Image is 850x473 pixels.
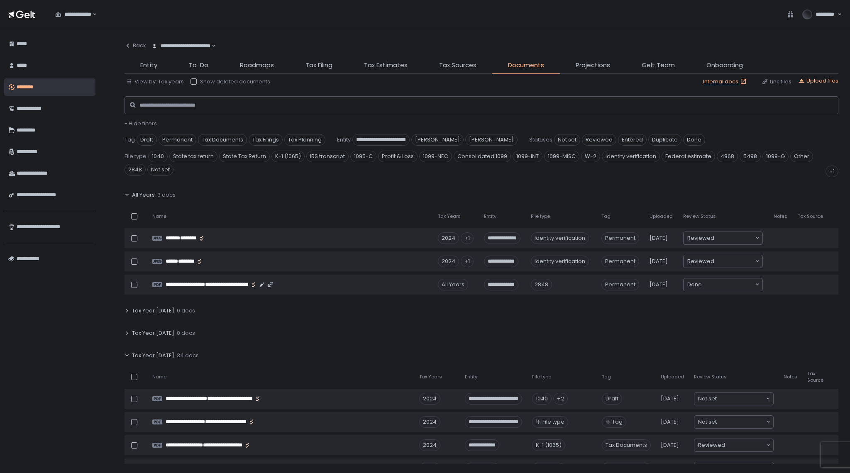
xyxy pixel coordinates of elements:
div: 1040 [532,393,552,405]
span: Roadmaps [240,61,274,70]
span: 3 docs [157,191,176,199]
span: Review Status [694,374,727,380]
span: [DATE] [650,258,668,265]
input: Search for option [714,234,755,242]
span: [DATE] [650,234,668,242]
div: 2024 [419,416,440,428]
span: Not set [554,134,580,146]
span: State tax return [169,151,217,162]
div: Back [125,42,146,49]
span: - Hide filters [125,119,157,127]
span: 1099-INT [513,151,542,162]
span: IRS transcript [306,151,349,162]
span: Tax Years [438,213,461,219]
span: File type [531,213,550,219]
span: Entity [465,374,477,380]
span: Not set [698,395,717,403]
span: To-Do [189,61,208,70]
div: Search for option [50,6,97,23]
span: Permanent [601,232,639,244]
a: Internal docs [703,78,748,85]
span: Entity [337,136,351,144]
span: Name [152,374,166,380]
span: Reviewed [698,441,725,449]
span: Permanent [601,256,639,267]
div: Search for option [684,278,762,291]
button: Link files [762,78,791,85]
span: Tax Documents [198,134,247,146]
div: Search for option [684,255,762,268]
span: Permanent [601,279,639,290]
span: Documents [508,61,544,70]
span: Done [683,134,705,146]
span: Consolidated 1099 [454,151,511,162]
span: 1099-NEC [419,151,452,162]
span: [DATE] [650,281,668,288]
span: Tax Filing [305,61,332,70]
span: 0 docs [177,307,195,315]
div: 2024 [438,232,459,244]
span: Entity [484,213,496,219]
span: Tax Source [798,213,823,219]
div: 2848 [531,279,552,290]
span: Review Status [683,213,716,219]
span: [DATE] [661,418,679,426]
div: Search for option [694,393,773,405]
span: 0 docs [177,329,195,337]
span: [DATE] [661,395,679,402]
span: 34 docs [177,352,199,359]
div: K-1 (1065) [532,439,565,451]
span: 1099-G [762,151,789,162]
span: Not set [698,418,717,426]
input: Search for option [717,395,765,403]
input: Search for option [725,441,765,449]
div: Search for option [694,416,773,428]
div: Search for option [694,439,773,451]
span: Tag [612,418,623,426]
span: Done [687,280,702,289]
span: [DATE] [661,441,679,449]
span: 1095-C [350,151,376,162]
span: Projections [576,61,610,70]
span: 1099-MISC [544,151,579,162]
span: Entered [618,134,647,146]
span: All Years [132,191,155,199]
span: Tag [125,136,135,144]
button: Back [125,37,146,54]
span: Identity verification [602,151,660,162]
span: 4868 [717,151,738,162]
span: Name [152,213,166,219]
span: Reviewed [687,234,714,242]
span: Other [790,151,813,162]
span: Duplicate [648,134,681,146]
span: 2848 [125,164,146,176]
span: [PERSON_NAME] [411,134,464,146]
span: 1040 [148,151,168,162]
span: K-1 (1065) [271,151,305,162]
span: Tax Years [419,374,442,380]
input: Search for option [91,10,92,19]
div: Search for option [684,232,762,244]
div: Identity verification [531,232,589,244]
span: Reviewed [687,257,714,266]
div: +2 [553,393,568,405]
span: State Tax Return [219,151,270,162]
span: Tax Source [807,371,823,383]
span: Tax Year [DATE] [132,329,174,337]
span: Entity [140,61,157,70]
span: Notes [774,213,787,219]
span: Permanent [159,134,196,146]
span: Tax Estimates [364,61,408,70]
input: Search for option [702,280,755,289]
span: 5498 [740,151,761,162]
span: Tax Planning [284,134,325,146]
button: Upload files [798,77,838,85]
div: All Years [438,279,468,290]
button: View by: Tax years [126,78,184,85]
span: Tag [601,213,611,219]
span: File type [125,153,147,160]
span: Tax Sources [439,61,476,70]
